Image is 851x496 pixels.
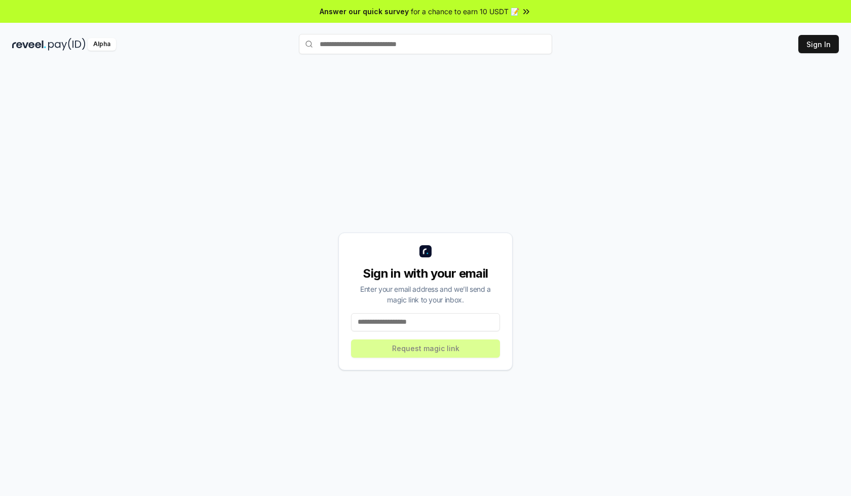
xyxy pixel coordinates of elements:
[351,284,500,305] div: Enter your email address and we’ll send a magic link to your inbox.
[88,38,116,51] div: Alpha
[48,38,86,51] img: pay_id
[320,6,409,17] span: Answer our quick survey
[12,38,46,51] img: reveel_dark
[419,245,432,257] img: logo_small
[798,35,839,53] button: Sign In
[351,265,500,282] div: Sign in with your email
[411,6,519,17] span: for a chance to earn 10 USDT 📝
